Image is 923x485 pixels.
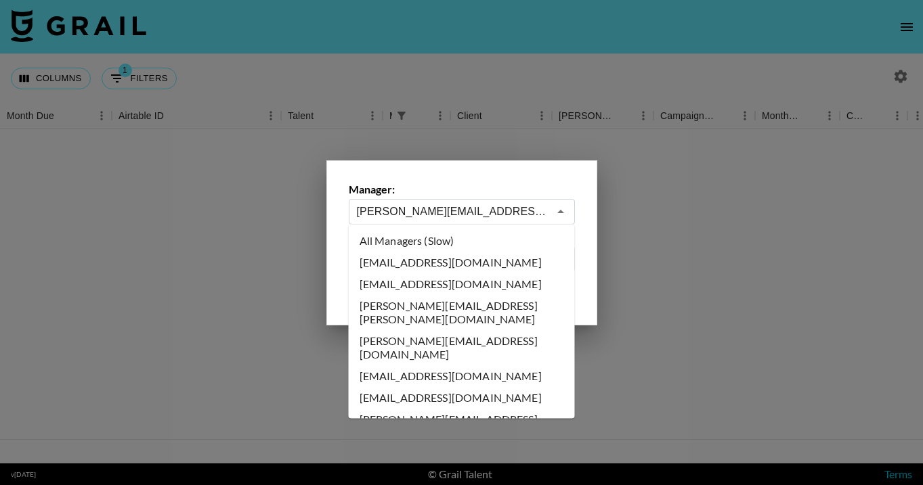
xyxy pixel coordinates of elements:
li: [PERSON_NAME][EMAIL_ADDRESS][DOMAIN_NAME] [349,409,575,444]
label: Manager: [349,183,575,196]
li: [EMAIL_ADDRESS][DOMAIN_NAME] [349,365,575,387]
li: [PERSON_NAME][EMAIL_ADDRESS][DOMAIN_NAME] [349,330,575,365]
li: [EMAIL_ADDRESS][DOMAIN_NAME] [349,387,575,409]
li: [PERSON_NAME][EMAIL_ADDRESS][PERSON_NAME][DOMAIN_NAME] [349,295,575,330]
li: [EMAIL_ADDRESS][DOMAIN_NAME] [349,252,575,273]
button: Close [551,202,570,221]
li: All Managers (Slow) [349,230,575,252]
li: [EMAIL_ADDRESS][DOMAIN_NAME] [349,273,575,295]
